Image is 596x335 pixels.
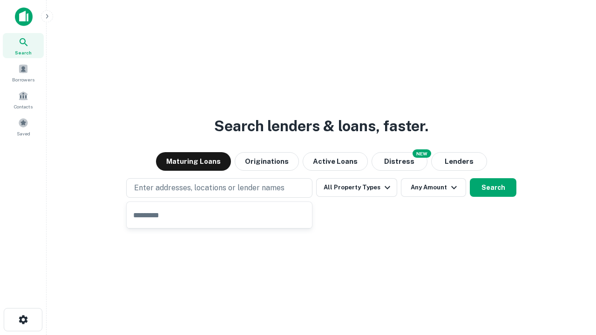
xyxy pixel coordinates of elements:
button: Maturing Loans [156,152,231,171]
button: Lenders [431,152,487,171]
div: NEW [413,149,431,158]
span: Search [15,49,32,56]
p: Enter addresses, locations or lender names [134,182,284,194]
button: Originations [235,152,299,171]
button: Active Loans [303,152,368,171]
iframe: Chat Widget [549,261,596,305]
button: All Property Types [316,178,397,197]
button: Enter addresses, locations or lender names [126,178,312,198]
a: Search [3,33,44,58]
a: Borrowers [3,60,44,85]
button: Search [470,178,516,197]
span: Contacts [14,103,33,110]
a: Contacts [3,87,44,112]
span: Borrowers [12,76,34,83]
span: Saved [17,130,30,137]
button: Any Amount [401,178,466,197]
a: Saved [3,114,44,139]
button: Search distressed loans with lien and other non-mortgage details. [372,152,427,171]
img: capitalize-icon.png [15,7,33,26]
h3: Search lenders & loans, faster. [214,115,428,137]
